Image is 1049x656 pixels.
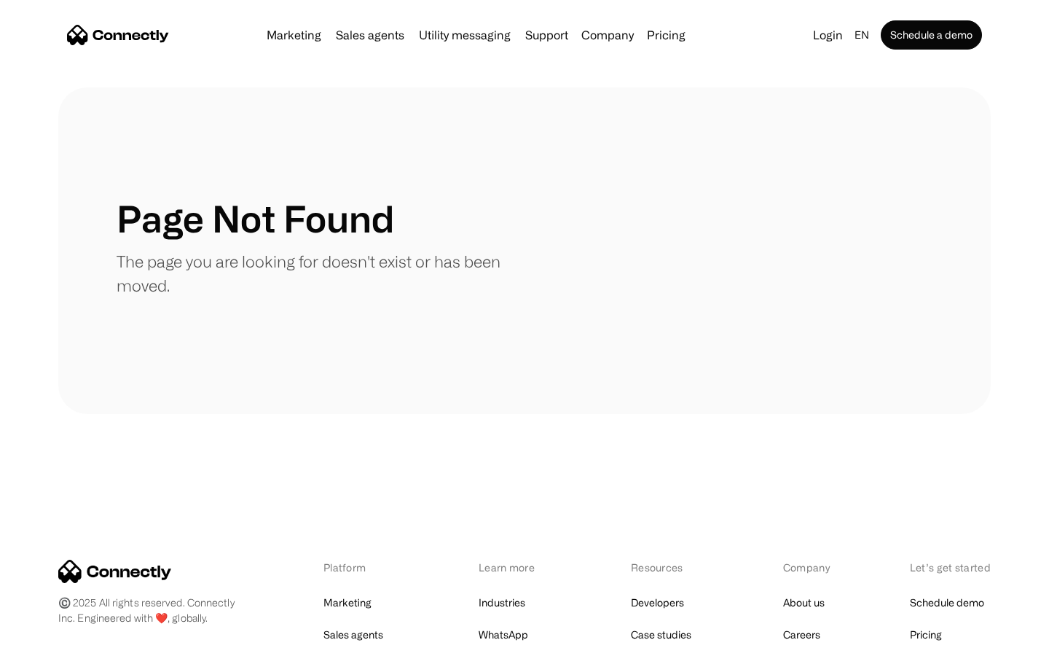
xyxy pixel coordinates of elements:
[854,25,869,45] div: en
[783,593,825,613] a: About us
[783,625,820,645] a: Careers
[807,25,849,45] a: Login
[479,560,555,575] div: Learn more
[29,630,87,651] ul: Language list
[323,560,403,575] div: Platform
[631,593,684,613] a: Developers
[910,625,942,645] a: Pricing
[15,629,87,651] aside: Language selected: English
[323,593,372,613] a: Marketing
[261,29,327,41] a: Marketing
[641,29,691,41] a: Pricing
[479,593,525,613] a: Industries
[910,560,991,575] div: Let’s get started
[323,625,383,645] a: Sales agents
[581,25,634,45] div: Company
[631,625,691,645] a: Case studies
[117,197,394,241] h1: Page Not Found
[519,29,574,41] a: Support
[330,29,410,41] a: Sales agents
[783,560,834,575] div: Company
[881,20,982,50] a: Schedule a demo
[910,593,984,613] a: Schedule demo
[479,625,528,645] a: WhatsApp
[413,29,516,41] a: Utility messaging
[117,249,524,297] p: The page you are looking for doesn't exist or has been moved.
[631,560,707,575] div: Resources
